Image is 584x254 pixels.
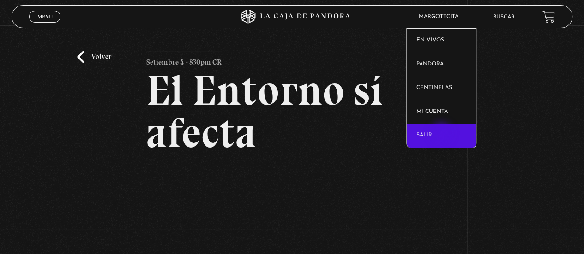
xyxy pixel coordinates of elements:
a: Salir [407,124,476,148]
p: Setiembre 4 - 830pm CR [146,51,222,69]
a: View your shopping cart [542,11,555,23]
a: Centinelas [407,76,476,100]
span: Margottcita [414,14,468,19]
a: En vivos [407,29,476,53]
a: Pandora [407,53,476,77]
a: Volver [77,51,111,63]
a: Buscar [493,14,515,20]
span: Cerrar [34,22,56,28]
span: Menu [37,14,53,19]
a: Mi cuenta [407,100,476,124]
h2: El Entorno sí afecta [146,69,438,154]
